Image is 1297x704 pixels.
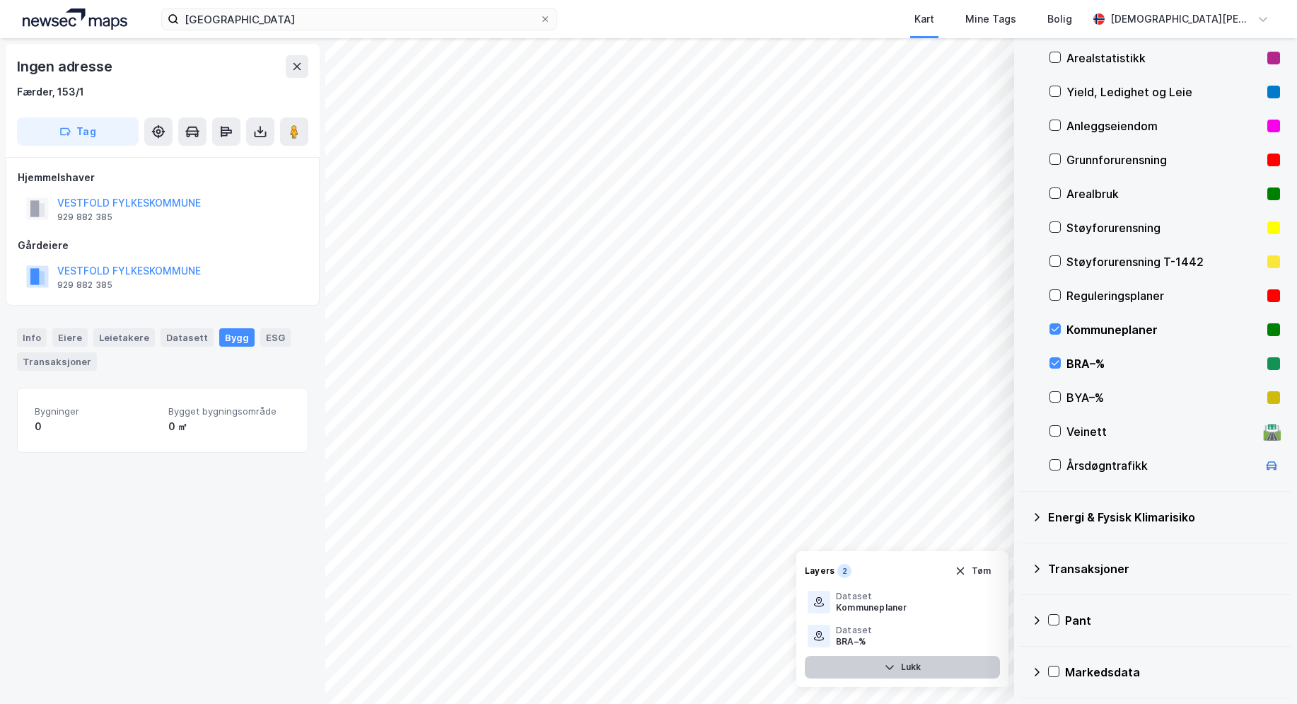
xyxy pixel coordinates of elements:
[836,636,872,647] div: BRA–%
[219,328,255,347] div: Bygg
[168,418,291,435] div: 0 ㎡
[23,8,127,30] img: logo.a4113a55bc3d86da70a041830d287a7e.svg
[1065,612,1280,629] div: Pant
[1048,560,1280,577] div: Transaksjoner
[1066,355,1262,372] div: BRA–%
[17,55,115,78] div: Ingen adresse
[946,560,1000,582] button: Tøm
[52,328,88,347] div: Eiere
[17,328,47,347] div: Info
[1066,321,1262,338] div: Kommuneplaner
[1066,83,1262,100] div: Yield, Ledighet og Leie
[805,656,1000,679] button: Lukk
[18,169,308,186] div: Hjemmelshaver
[1066,151,1262,168] div: Grunnforurensning
[17,83,84,100] div: Færder, 153/1
[17,352,97,371] div: Transaksjoner
[1262,422,1281,441] div: 🛣️
[1066,457,1257,474] div: Årsdøgntrafikk
[1066,423,1257,440] div: Veinett
[57,279,112,291] div: 929 882 385
[161,328,214,347] div: Datasett
[260,328,291,347] div: ESG
[1066,50,1262,67] div: Arealstatistikk
[1048,509,1280,526] div: Energi & Fysisk Klimarisiko
[57,212,112,223] div: 929 882 385
[1066,287,1262,304] div: Reguleringsplaner
[18,237,308,254] div: Gårdeiere
[1066,117,1262,134] div: Anleggseiendom
[17,117,139,146] button: Tag
[1066,219,1262,236] div: Støyforurensning
[93,328,155,347] div: Leietakere
[1066,185,1262,202] div: Arealbruk
[836,602,907,613] div: Kommuneplaner
[836,591,907,602] div: Dataset
[1226,636,1297,704] iframe: Chat Widget
[1066,253,1262,270] div: Støyforurensning T-1442
[965,11,1016,28] div: Mine Tags
[1065,664,1280,681] div: Markedsdata
[1047,11,1072,28] div: Bolig
[179,8,540,30] input: Søk på adresse, matrikkel, gårdeiere, leietakere eller personer
[35,418,157,435] div: 0
[1110,11,1252,28] div: [DEMOGRAPHIC_DATA][PERSON_NAME]
[1226,636,1297,704] div: Kontrollprogram for chat
[805,565,834,577] div: Layers
[914,11,934,28] div: Kart
[1066,389,1262,406] div: BYA–%
[836,625,872,636] div: Dataset
[837,564,851,578] div: 2
[168,405,291,417] span: Bygget bygningsområde
[35,405,157,417] span: Bygninger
